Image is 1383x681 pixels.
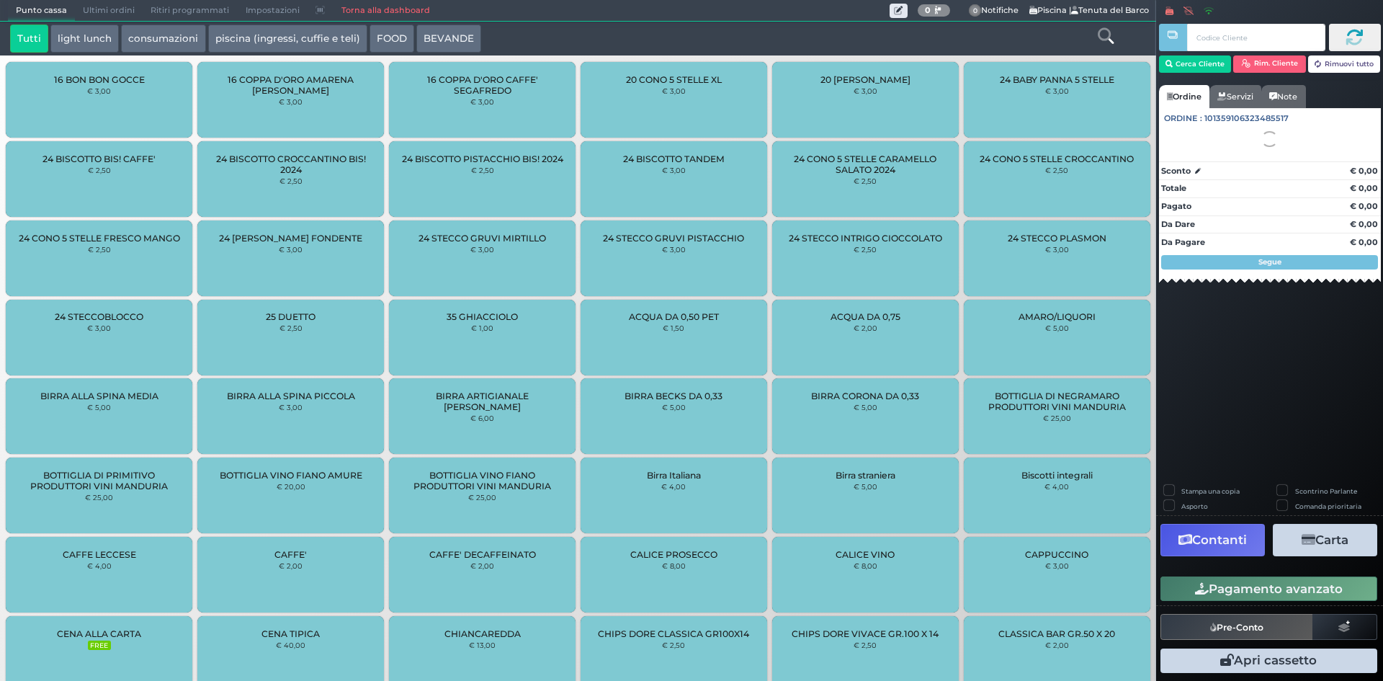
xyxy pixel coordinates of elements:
span: Biscotti integrali [1021,470,1093,481]
small: € 20,00 [277,482,305,491]
small: € 2,50 [662,641,685,649]
strong: € 0,00 [1350,183,1378,193]
span: BIRRA ALLA SPINA PICCOLA [227,391,355,401]
small: € 2,50 [471,166,494,174]
small: € 4,00 [1044,482,1069,491]
small: € 2,50 [279,177,303,185]
strong: Da Pagare [1161,237,1205,247]
button: Cerca Cliente [1159,55,1232,73]
small: € 2,00 [470,561,494,570]
span: 24 CONO 5 STELLE FRESCO MANGO [19,233,180,244]
small: € 1,50 [663,324,684,332]
strong: € 0,00 [1350,237,1378,247]
small: € 3,00 [470,245,494,254]
span: BIRRA CORONA DA 0,33 [811,391,919,401]
small: € 3,00 [662,245,686,254]
span: CHIPS DORE VIVACE GR.100 X 14 [792,628,939,639]
small: € 4,00 [661,482,686,491]
small: € 3,00 [87,86,111,95]
span: ACQUA DA 0,75 [831,311,900,322]
span: Birra Italiana [647,470,701,481]
button: Tutti [10,25,48,53]
button: Apri cassetto [1160,649,1377,673]
small: € 1,00 [471,324,493,332]
span: 16 COPPA D'ORO CAFFE' SEGAFREDO [401,74,563,96]
button: FOOD [370,25,414,53]
small: € 25,00 [85,493,113,502]
small: € 5,00 [1045,324,1069,332]
span: 20 CONO 5 STELLE XL [626,74,722,85]
small: € 3,00 [279,403,303,411]
span: BOTTIGLIA DI NEGRAMARO PRODUTTORI VINI MANDURIA [975,391,1137,412]
button: Pre-Conto [1160,614,1313,640]
span: CLASSICA BAR GR.50 X 20 [998,628,1115,639]
span: CAFFE' [274,549,307,560]
span: 35 GHIACCIOLO [447,311,518,322]
span: 20 [PERSON_NAME] [820,74,910,85]
button: piscina (ingressi, cuffie e teli) [208,25,367,53]
a: Ordine [1159,85,1209,108]
span: 24 BISCOTTO BIS! CAFFE' [42,153,156,164]
label: Comanda prioritaria [1295,502,1361,511]
strong: Da Dare [1161,219,1195,229]
small: € 3,00 [279,245,303,254]
span: 101359106323485517 [1204,112,1289,125]
label: Asporto [1181,502,1208,511]
small: € 3,00 [1045,86,1069,95]
span: BOTTIGLIA VINO FIANO AMURE [220,470,362,481]
span: 16 COPPA D'ORO AMARENA [PERSON_NAME] [210,74,372,96]
button: Rimuovi tutto [1308,55,1381,73]
small: € 2,50 [1045,166,1068,174]
span: 24 STECCO GRUVI MIRTILLO [419,233,546,244]
small: € 2,50 [854,245,877,254]
small: € 5,00 [854,482,877,491]
span: Ritiri programmati [143,1,237,21]
small: € 5,00 [87,403,111,411]
small: € 2,50 [854,177,877,185]
small: € 25,00 [468,493,496,502]
button: BEVANDE [416,25,481,53]
small: € 6,00 [470,414,494,422]
span: CHIPS DORE CLASSICA GR100X14 [598,628,749,639]
strong: Segue [1258,257,1281,267]
span: CAFFE' DECAFFEINATO [429,549,536,560]
a: Torna alla dashboard [333,1,437,21]
span: 16 BON BON GOCCE [54,74,145,85]
strong: € 0,00 [1350,219,1378,229]
button: Pagamento avanzato [1160,577,1377,601]
small: € 2,50 [279,324,303,332]
small: € 13,00 [469,641,496,649]
a: Note [1261,85,1305,108]
small: € 3,00 [1045,245,1069,254]
span: CAFFE LECCESE [63,549,136,560]
span: Birra straniera [836,470,895,481]
span: CAPPUCCINO [1025,549,1088,560]
a: Servizi [1209,85,1261,108]
span: 0 [969,4,982,17]
small: € 2,50 [88,245,111,254]
button: Carta [1273,524,1377,556]
label: Scontrino Parlante [1295,486,1357,496]
small: FREE [88,641,111,651]
strong: Pagato [1161,201,1191,211]
span: AMARO/LIQUORI [1019,311,1096,322]
strong: Sconto [1161,165,1191,177]
small: € 3,00 [854,86,877,95]
strong: € 0,00 [1350,201,1378,211]
label: Stampa una copia [1181,486,1240,496]
span: BIRRA BECKS DA 0,33 [625,391,722,401]
span: CALICE VINO [836,549,895,560]
b: 0 [925,5,931,15]
small: € 2,00 [279,561,303,570]
small: € 8,00 [662,561,686,570]
input: Codice Cliente [1187,24,1325,51]
span: 24 BISCOTTO PISTACCHIO BIS! 2024 [402,153,563,164]
small: € 3,00 [1045,561,1069,570]
small: € 3,00 [662,86,686,95]
small: € 3,00 [279,97,303,106]
span: Punto cassa [8,1,75,21]
small: € 25,00 [1043,414,1071,422]
span: BIRRA ARTIGIANALE [PERSON_NAME] [401,391,563,412]
strong: € 0,00 [1350,166,1378,176]
small: € 2,50 [88,166,111,174]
